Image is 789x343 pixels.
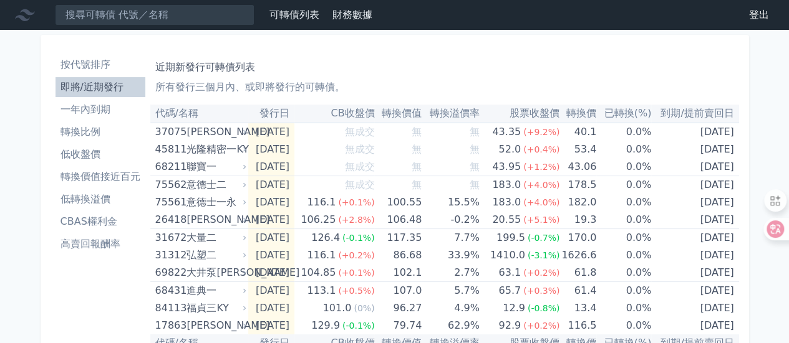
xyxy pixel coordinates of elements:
[304,194,338,211] div: 116.1
[523,215,559,225] span: (+5.1%)
[155,299,184,317] div: 84113
[56,189,145,209] a: 低轉換溢價
[186,194,244,211] div: 意德士一永
[559,123,596,141] td: 40.1
[651,158,738,176] td: [DATE]
[596,176,651,194] td: 0.0%
[294,105,375,123] th: CB收盤價
[480,105,560,123] th: 股票收盤價
[248,123,294,141] td: [DATE]
[150,105,249,123] th: 代碼/名稱
[651,282,738,300] td: [DATE]
[186,176,244,194] div: 意德士二
[186,299,244,317] div: 福貞三KY
[739,5,779,25] a: 登出
[374,194,422,211] td: 100.55
[56,234,145,254] a: 高賣回報酬率
[559,105,596,123] th: 轉換價
[344,126,374,138] span: 無成交
[651,123,738,141] td: [DATE]
[422,282,480,300] td: 5.7%
[155,158,184,176] div: 68211
[338,197,374,207] span: (+0.1%)
[374,299,422,317] td: 96.27
[56,237,145,251] li: 高賣回報酬率
[56,167,145,187] a: 轉換價值接近百元
[596,211,651,229] td: 0.0%
[422,247,480,264] td: 33.9%
[651,176,738,194] td: [DATE]
[248,317,294,334] td: [DATE]
[269,9,319,21] a: 可轉債列表
[186,229,244,247] div: 大量二
[344,143,374,155] span: 無成交
[651,317,738,334] td: [DATE]
[559,299,596,317] td: 13.4
[490,176,523,194] div: 183.0
[155,317,184,334] div: 17863
[338,286,374,296] span: (+0.5%)
[55,4,254,26] input: 搜尋可轉債 代號／名稱
[344,161,374,172] span: 無成交
[651,194,738,211] td: [DATE]
[559,158,596,176] td: 43.06
[470,179,480,190] span: 無
[559,194,596,211] td: 182.0
[422,229,480,247] td: 7.7%
[374,282,422,300] td: 107.0
[500,299,528,317] div: 12.9
[596,123,651,141] td: 0.0%
[470,143,480,155] span: 無
[155,247,184,264] div: 31312
[422,317,480,334] td: 62.9%
[155,176,184,194] div: 75562
[523,127,559,137] span: (+9.2%)
[559,282,596,300] td: 61.4
[490,194,523,211] div: 183.0
[496,264,523,281] div: 63.1
[155,229,184,247] div: 31672
[559,317,596,334] td: 116.5
[56,80,145,95] li: 即將/近期發行
[559,176,596,194] td: 178.5
[248,229,294,247] td: [DATE]
[523,144,559,154] span: (+0.4%)
[56,214,145,229] li: CBAS權利金
[248,211,294,229] td: [DATE]
[186,158,244,176] div: 聯寶一
[651,247,738,264] td: [DATE]
[496,141,523,158] div: 52.0
[490,158,523,176] div: 43.95
[412,143,422,155] span: 無
[651,105,738,123] th: 到期/提前賣回日
[304,282,338,299] div: 113.1
[155,264,184,281] div: 69822
[422,211,480,229] td: -0.2%
[155,141,184,158] div: 45811
[344,179,374,190] span: 無成交
[422,105,480,123] th: 轉換溢價率
[523,162,559,172] span: (+1.2%)
[304,247,338,264] div: 116.1
[338,250,374,260] span: (+0.2%)
[56,147,145,162] li: 低收盤價
[651,141,738,158] td: [DATE]
[523,197,559,207] span: (+4.0%)
[248,194,294,211] td: [DATE]
[559,229,596,247] td: 170.0
[470,161,480,172] span: 無
[374,317,422,334] td: 79.74
[186,211,244,228] div: [PERSON_NAME]
[248,264,294,282] td: [DATE]
[490,211,523,228] div: 20.55
[342,233,375,243] span: (-0.1%)
[412,161,422,172] span: 無
[596,141,651,158] td: 0.0%
[490,123,523,141] div: 43.35
[56,122,145,142] a: 轉換比例
[488,247,528,264] div: 1410.0
[596,194,651,211] td: 0.0%
[332,9,372,21] a: 財務數據
[298,211,338,228] div: 106.25
[374,229,422,247] td: 117.35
